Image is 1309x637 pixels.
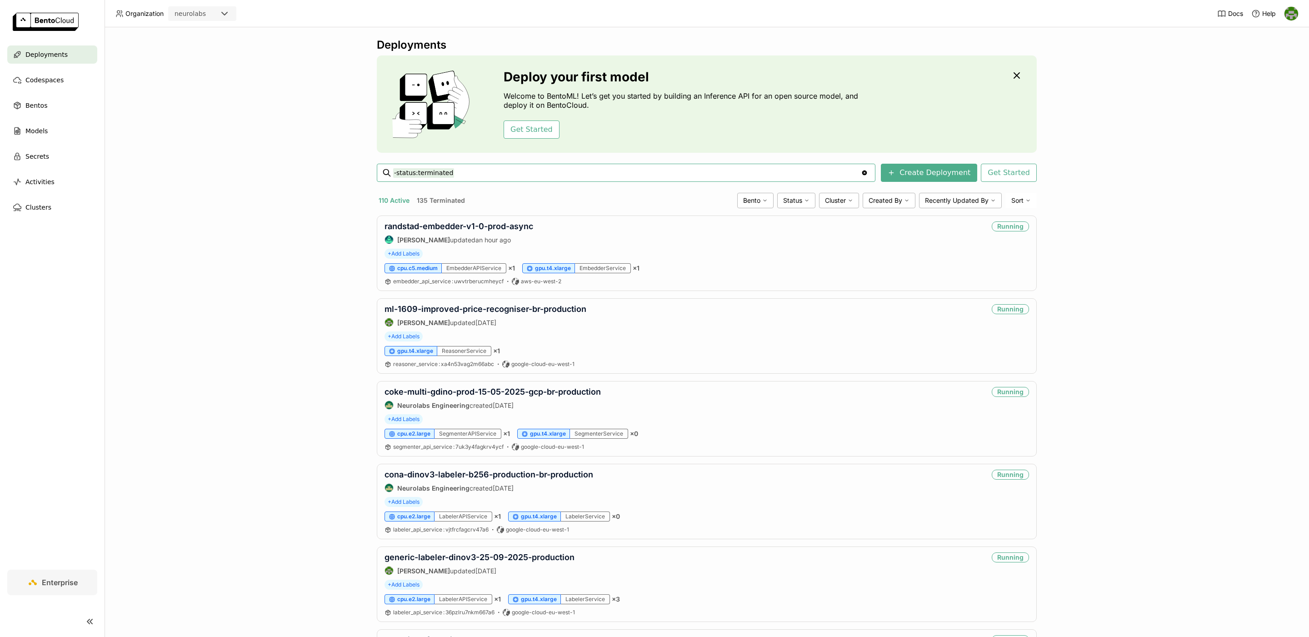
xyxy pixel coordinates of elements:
div: created [385,401,601,410]
span: labeler_api_service vjtfrcfagcrv47a6 [393,526,489,533]
strong: [PERSON_NAME] [397,319,450,326]
span: [DATE] [475,567,496,575]
span: google-cloud-eu-west-1 [512,609,575,616]
span: : [439,361,440,367]
div: Status [777,193,815,208]
span: labeler_api_service 36pzlru7nkm667a6 [393,609,495,616]
img: cover onboarding [384,70,482,138]
a: Models [7,122,97,140]
a: randstad-embedder-v1-0-prod-async [385,221,533,231]
a: embedder_api_service:uwvtrberucmheycf [393,278,504,285]
div: updated [385,566,575,575]
a: generic-labeler-dinov3-25-09-2025-production [385,552,575,562]
span: gpu.t4.xlarge [521,513,557,520]
h3: Deploy your first model [504,70,863,84]
a: cona-dinov3-labeler-b256-production-br-production [385,470,593,479]
div: updated [385,318,586,327]
span: Help [1262,10,1276,18]
a: Secrets [7,147,97,166]
span: gpu.t4.xlarge [535,265,571,272]
div: Running [992,387,1029,397]
a: reasoner_service:xa4n53vag2m66abc [393,361,494,368]
div: updated [385,235,533,244]
strong: [PERSON_NAME] [397,567,450,575]
span: Enterprise [42,578,78,587]
span: gpu.t4.xlarge [521,596,557,603]
span: an hour ago [475,236,511,244]
span: segmenter_api_service 7uk3y4fagkrv4ycf [393,443,504,450]
span: embedder_api_service uwvtrberucmheycf [393,278,504,285]
span: : [443,609,445,616]
div: created [385,483,593,492]
strong: Neurolabs Engineering [397,484,470,492]
span: +Add Labels [385,414,423,424]
a: coke-multi-gdino-prod-15-05-2025-gcp-br-production [385,387,601,396]
button: 135 Terminated [415,195,467,206]
div: LabelerService [561,594,610,604]
button: Get Started [981,164,1037,182]
span: cpu.e2.large [397,513,430,520]
span: Recently Updated By [925,196,989,205]
a: Codespaces [7,71,97,89]
span: google-cloud-eu-west-1 [511,361,575,368]
span: Models [25,125,48,136]
img: Toby Thomas [385,318,393,326]
div: SegmenterAPIService [435,429,501,439]
span: [DATE] [493,401,514,409]
span: Bentos [25,100,47,111]
span: Deployments [25,49,68,60]
a: Docs [1217,9,1243,18]
div: Deployments [377,38,1037,52]
button: 110 Active [377,195,411,206]
div: Running [992,221,1029,231]
span: × 1 [633,264,640,272]
a: Deployments [7,45,97,64]
span: × 1 [508,264,515,272]
span: +Add Labels [385,331,423,341]
strong: Neurolabs Engineering [397,401,470,409]
span: Secrets [25,151,49,162]
img: logo [13,13,79,31]
span: Cluster [825,196,846,205]
span: × 1 [494,512,501,521]
span: gpu.t4.xlarge [397,347,433,355]
span: [DATE] [493,484,514,492]
div: Cluster [819,193,859,208]
span: : [453,443,455,450]
div: Running [992,552,1029,562]
span: Sort [1011,196,1024,205]
span: Clusters [25,202,51,213]
div: Recently Updated By [919,193,1002,208]
span: Status [783,196,802,205]
span: × 1 [494,595,501,603]
a: Enterprise [7,570,97,595]
a: Bentos [7,96,97,115]
div: Help [1251,9,1276,18]
span: +Add Labels [385,580,423,590]
input: Selected neurolabs. [207,10,208,19]
span: google-cloud-eu-west-1 [506,526,569,533]
span: cpu.e2.large [397,430,430,437]
a: labeler_api_service:36pzlru7nkm667a6 [393,609,495,616]
span: cpu.c5.medium [397,265,438,272]
span: × 0 [612,512,620,521]
div: Created By [863,193,915,208]
a: labeler_api_service:vjtfrcfagcrv47a6 [393,526,489,533]
span: +Add Labels [385,497,423,507]
p: Welcome to BentoML! Let’s get you started by building an Inference API for an open source model, ... [504,91,863,110]
svg: Clear value [861,169,868,176]
span: aws-eu-west-2 [521,278,561,285]
img: Neurolabs Engineering [385,401,393,409]
div: EmbedderAPIService [442,263,506,273]
span: gpu.t4.xlarge [530,430,566,437]
button: Get Started [504,120,560,139]
span: +Add Labels [385,249,423,259]
span: : [443,526,445,533]
span: Bento [743,196,760,205]
div: Running [992,304,1029,314]
span: × 0 [630,430,638,438]
span: × 3 [612,595,620,603]
div: neurolabs [175,9,206,18]
img: Calin Cojocaru [385,236,393,244]
div: LabelerAPIService [435,512,492,522]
